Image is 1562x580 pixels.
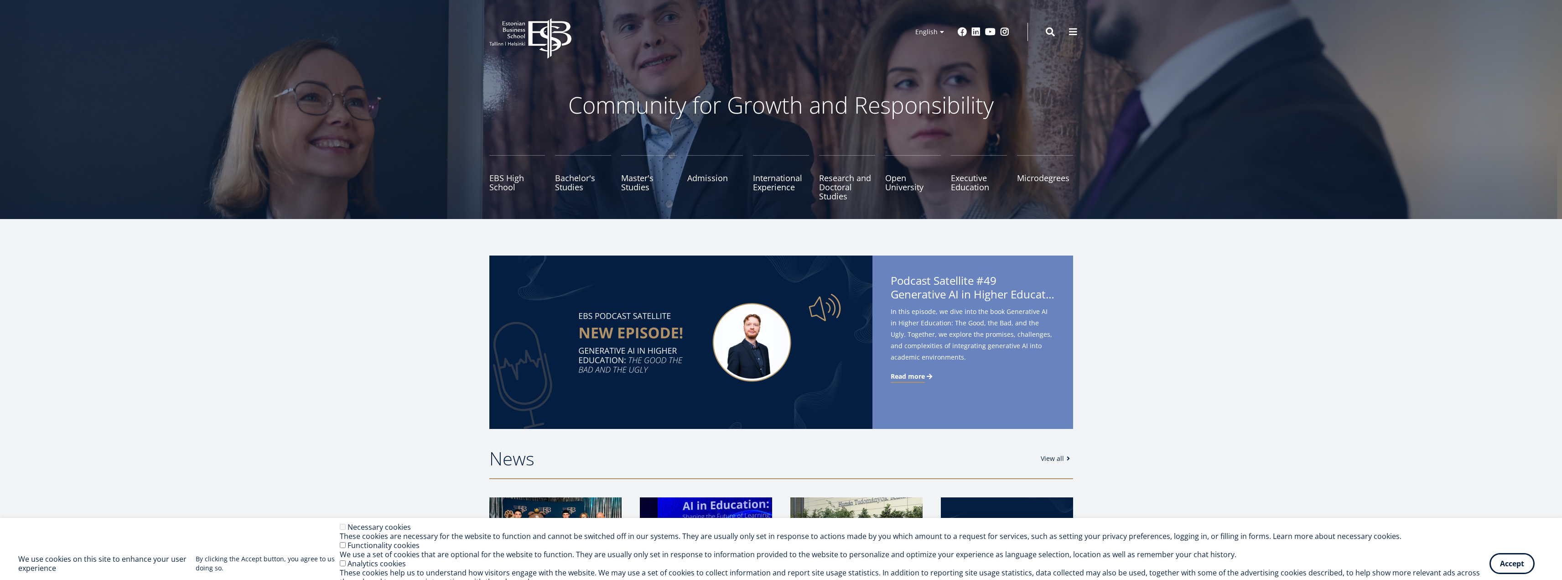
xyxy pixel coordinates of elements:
span: Generative AI in Higher Education: The Good, the Bad, and the Ugly [891,287,1055,301]
label: Functionality cookies [348,540,420,550]
a: Open University [885,155,941,201]
img: Satellite #49 [489,256,872,429]
span: Podcast Satellite #49 [891,274,1055,304]
button: Accept [1489,553,1535,574]
a: Executive Education [951,155,1007,201]
a: EBS High School [489,155,545,201]
a: Read more [891,372,934,381]
a: Research and Doctoral Studies [819,155,875,201]
a: Microdegrees [1017,155,1073,201]
h2: We use cookies on this site to enhance your user experience [18,554,196,573]
p: By clicking the Accept button, you agree to us doing so. [196,554,340,573]
span: In this episode, we dive into the book Generative AI in Higher Education: The Good, the Bad, and ... [891,306,1055,363]
a: Facebook [958,27,967,37]
label: Necessary cookies [348,522,411,532]
a: International Experience [753,155,809,201]
p: Community for Growth and Responsibility [540,91,1023,119]
div: These cookies are necessary for the website to function and cannot be switched off in our systems... [340,532,1489,541]
a: Admission [687,155,743,201]
a: Youtube [985,27,996,37]
a: Master's Studies [621,155,677,201]
span: Read more [891,372,925,381]
h2: News [489,447,1032,470]
a: View all [1041,454,1073,463]
label: Analytics cookies [348,559,406,569]
a: Instagram [1000,27,1009,37]
a: Linkedin [971,27,981,37]
a: Bachelor's Studies [555,155,611,201]
div: We use a set of cookies that are optional for the website to function. They are usually only set ... [340,550,1489,559]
